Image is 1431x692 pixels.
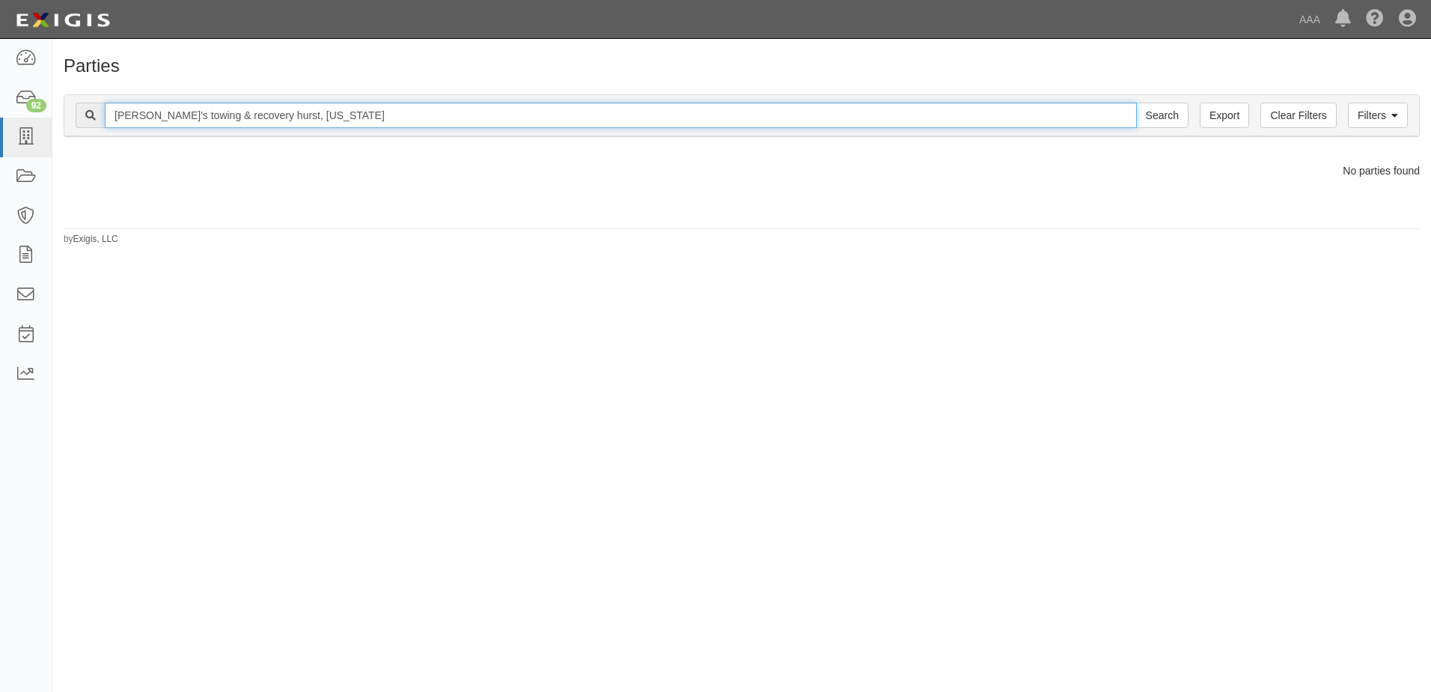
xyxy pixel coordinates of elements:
[64,233,118,246] small: by
[73,234,118,244] a: Exigis, LLC
[1260,103,1336,128] a: Clear Filters
[1366,10,1384,28] i: Help Center - Complianz
[52,163,1431,178] div: No parties found
[1200,103,1249,128] a: Export
[1136,103,1189,128] input: Search
[26,99,46,112] div: 92
[1292,4,1328,34] a: AAA
[105,103,1137,128] input: Search
[64,56,1420,76] h1: Parties
[1348,103,1408,128] a: Filters
[11,7,115,34] img: logo-5460c22ac91f19d4615b14bd174203de0afe785f0fc80cf4dbbc73dc1793850b.png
